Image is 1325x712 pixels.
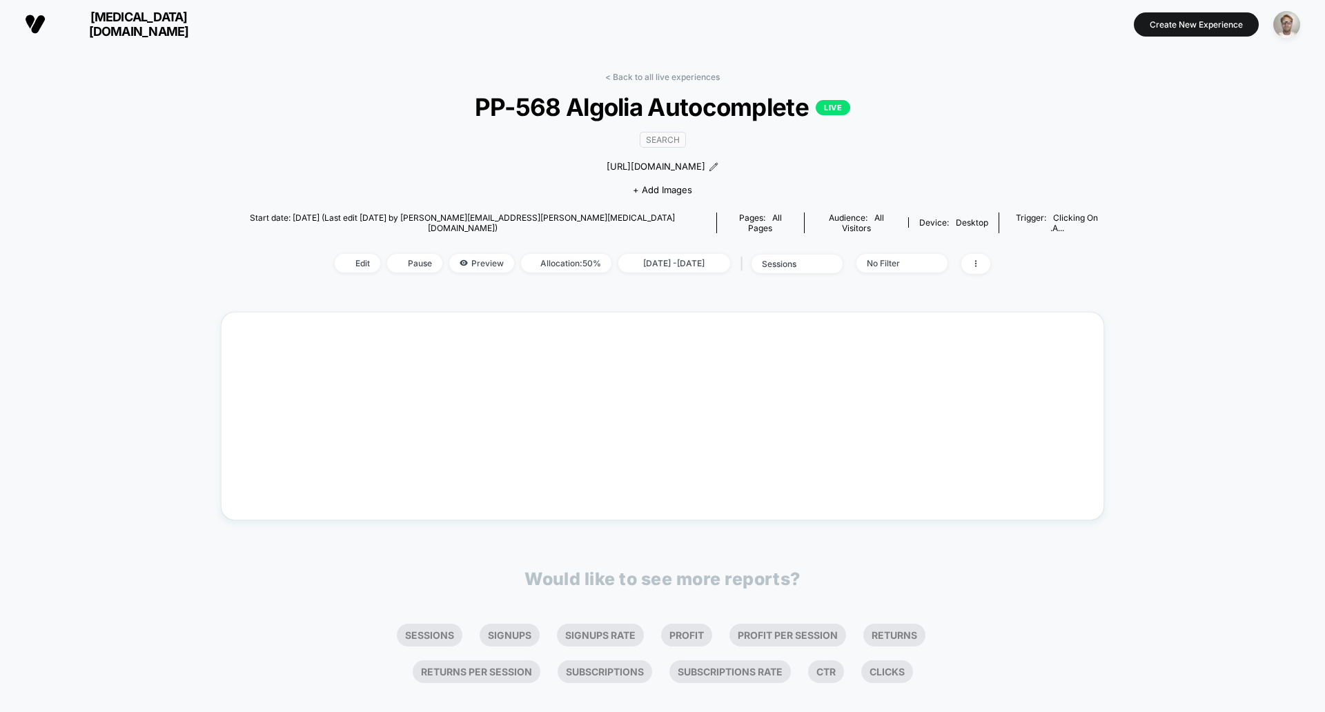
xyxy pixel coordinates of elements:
[748,212,782,233] span: all pages
[861,660,913,683] li: Clicks
[669,660,791,683] li: Subscriptions Rate
[867,258,922,268] div: No Filter
[1134,12,1259,37] button: Create New Experience
[808,660,844,683] li: Ctr
[956,217,988,228] span: desktop
[605,72,720,82] a: < Back to all live experiences
[640,132,686,148] span: SEARCH
[221,212,704,233] span: Start date: [DATE] (Last edit [DATE] by [PERSON_NAME][EMAIL_ADDRESS][PERSON_NAME][MEDICAL_DATA][D...
[449,254,514,273] span: Preview
[25,14,46,34] img: Visually logo
[521,254,611,273] span: Allocation: 50%
[737,254,752,274] span: |
[842,212,884,233] span: All Visitors
[265,92,1060,121] span: PP-568 Algolia Autocomplete
[1010,212,1104,233] div: Trigger:
[1050,212,1099,233] span: Clicking on .a...
[413,660,540,683] li: Returns Per Session
[387,254,442,273] span: Pause
[335,254,380,273] span: Edit
[397,624,462,646] li: Sessions
[557,624,644,646] li: Signups Rate
[21,9,226,39] button: [MEDICAL_DATA][DOMAIN_NAME]
[633,184,692,195] span: + Add Images
[607,160,705,174] span: [URL][DOMAIN_NAME]
[558,660,652,683] li: Subscriptions
[816,100,850,115] p: LIVE
[727,212,794,233] div: Pages:
[1269,10,1304,39] button: ppic
[1273,11,1300,38] img: ppic
[56,10,222,39] span: [MEDICAL_DATA][DOMAIN_NAME]
[729,624,846,646] li: Profit Per Session
[863,624,925,646] li: Returns
[815,212,898,233] div: Audience:
[480,624,540,646] li: Signups
[524,568,801,589] p: Would like to see more reports?
[762,259,817,269] div: sessions
[618,254,730,273] span: [DATE] - [DATE]
[908,217,999,228] span: Device:
[661,624,712,646] li: Profit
